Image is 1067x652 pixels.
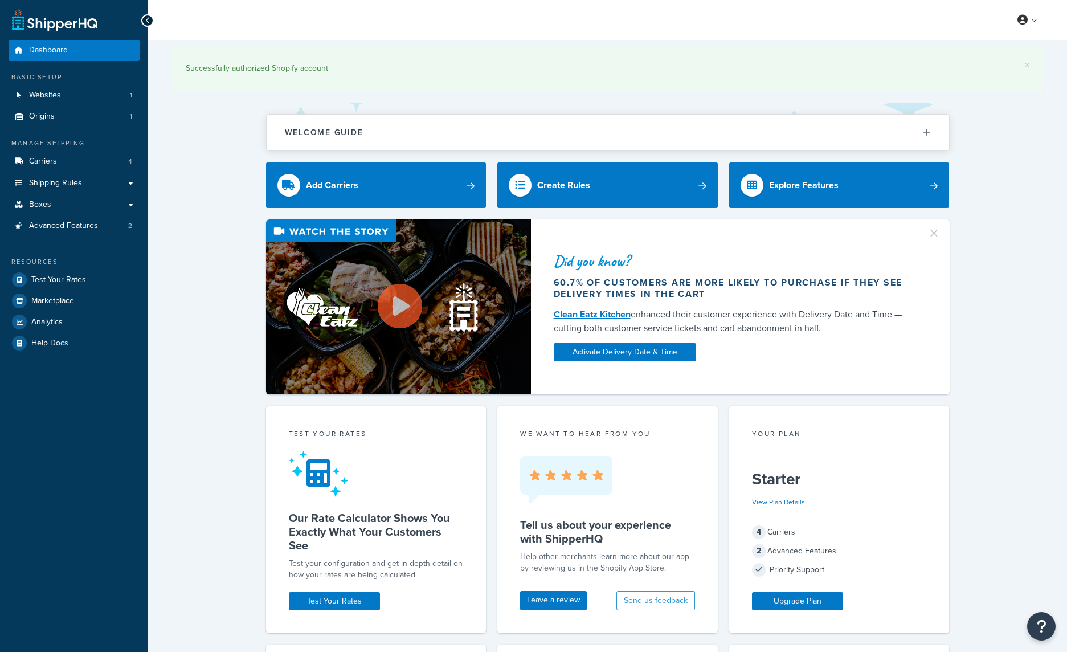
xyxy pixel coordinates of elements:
a: Activate Delivery Date & Time [554,343,696,361]
a: Clean Eatz Kitchen [554,308,631,321]
span: Boxes [29,200,51,210]
p: we want to hear from you [520,429,695,439]
span: Dashboard [29,46,68,55]
a: Leave a review [520,591,587,610]
a: View Plan Details [752,497,805,507]
div: Test your configuration and get in-depth detail on how your rates are being calculated. [289,558,464,581]
span: Marketplace [31,296,74,306]
a: Analytics [9,312,140,332]
button: Open Resource Center [1027,612,1056,641]
a: Test Your Rates [289,592,380,610]
div: Basic Setup [9,72,140,82]
img: Video thumbnail [266,219,531,394]
span: Carriers [29,157,57,166]
a: Help Docs [9,333,140,353]
span: Origins [29,112,55,121]
a: Upgrade Plan [752,592,843,610]
a: Carriers4 [9,151,140,172]
a: × [1025,60,1029,70]
span: 2 [128,221,132,231]
a: Shipping Rules [9,173,140,194]
div: Carriers [752,524,927,540]
h5: Starter [752,470,927,488]
div: Priority Support [752,562,927,578]
span: 2 [752,544,766,558]
button: Welcome Guide [267,115,949,150]
span: Analytics [31,317,63,327]
a: Marketplace [9,291,140,311]
div: Successfully authorized Shopify account [186,60,1029,76]
li: Advanced Features [9,215,140,237]
h5: Tell us about your experience with ShipperHQ [520,518,695,545]
div: Add Carriers [306,177,358,193]
button: Send us feedback [616,591,695,610]
span: 4 [128,157,132,166]
span: 1 [130,91,132,100]
span: 4 [752,525,766,539]
h5: Our Rate Calculator Shows You Exactly What Your Customers See [289,511,464,552]
div: Explore Features [769,177,839,193]
li: Carriers [9,151,140,172]
span: Websites [29,91,61,100]
a: Boxes [9,194,140,215]
div: Advanced Features [752,543,927,559]
a: Add Carriers [266,162,487,208]
a: Create Rules [497,162,718,208]
li: Origins [9,106,140,127]
div: Create Rules [537,177,590,193]
div: Did you know? [554,253,914,269]
a: Advanced Features2 [9,215,140,237]
div: Your Plan [752,429,927,442]
div: enhanced their customer experience with Delivery Date and Time — cutting both customer service ti... [554,308,914,335]
a: Dashboard [9,40,140,61]
div: 60.7% of customers are more likely to purchase if they see delivery times in the cart [554,277,914,300]
span: Help Docs [31,339,68,348]
div: Manage Shipping [9,138,140,148]
a: Origins1 [9,106,140,127]
h2: Welcome Guide [285,128,363,137]
span: Shipping Rules [29,178,82,188]
p: Help other merchants learn more about our app by reviewing us in the Shopify App Store. [520,551,695,574]
a: Test Your Rates [9,270,140,290]
span: Advanced Features [29,221,98,231]
a: Websites1 [9,85,140,106]
span: Test Your Rates [31,275,86,285]
li: Websites [9,85,140,106]
a: Explore Features [729,162,950,208]
div: Test your rates [289,429,464,442]
span: 1 [130,112,132,121]
div: Resources [9,257,140,267]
